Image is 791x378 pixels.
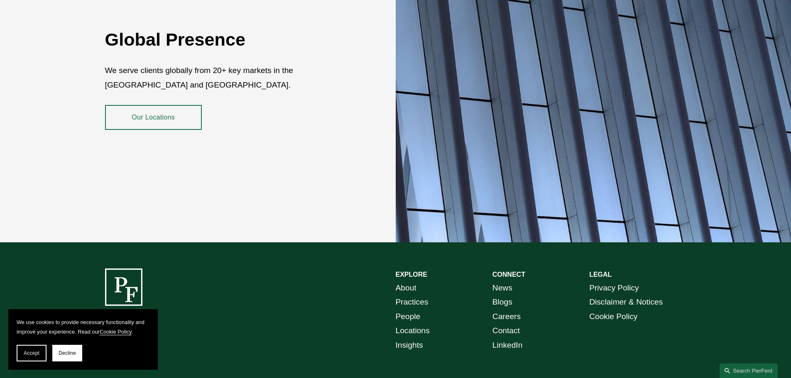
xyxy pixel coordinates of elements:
span: Decline [59,350,76,356]
a: Cookie Policy [100,329,132,335]
a: People [396,310,421,324]
strong: EXPLORE [396,271,427,278]
button: Accept [17,345,47,361]
section: Cookie banner [8,309,158,370]
a: Search this site [720,363,778,378]
a: Practices [396,295,429,310]
strong: LEGAL [589,271,612,278]
button: Decline [52,345,82,361]
span: Accept [24,350,39,356]
h2: Global Presence [105,29,347,50]
a: LinkedIn [492,338,523,353]
a: Our Locations [105,105,202,130]
a: Privacy Policy [589,281,639,295]
a: About [396,281,416,295]
a: Insights [396,338,423,353]
a: Cookie Policy [589,310,637,324]
p: We serve clients globally from 20+ key markets in the [GEOGRAPHIC_DATA] and [GEOGRAPHIC_DATA]. [105,63,347,92]
p: We use cookies to provide necessary functionality and improve your experience. Read our . [17,317,149,337]
a: Disclaimer & Notices [589,295,663,310]
a: Locations [396,324,430,338]
a: Contact [492,324,520,338]
strong: CONNECT [492,271,525,278]
a: News [492,281,512,295]
a: Careers [492,310,521,324]
a: Blogs [492,295,512,310]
